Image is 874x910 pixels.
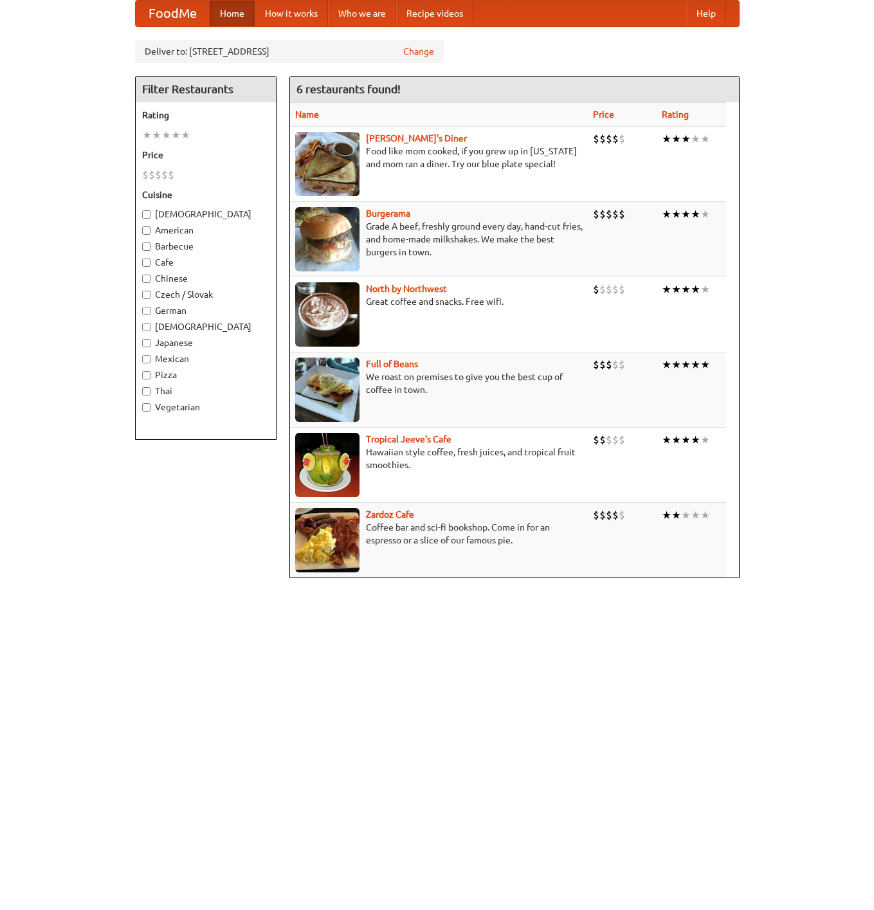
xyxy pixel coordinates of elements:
[366,359,418,369] a: Full of Beans
[593,109,614,120] a: Price
[662,207,671,221] li: ★
[671,358,681,372] li: ★
[161,128,171,142] li: ★
[142,304,269,317] label: German
[142,240,269,253] label: Barbecue
[161,168,168,182] li: $
[142,188,269,201] h5: Cuisine
[155,168,161,182] li: $
[593,433,599,447] li: $
[671,282,681,296] li: ★
[593,508,599,522] li: $
[686,1,726,26] a: Help
[142,210,150,219] input: [DEMOGRAPHIC_DATA]
[662,358,671,372] li: ★
[142,291,150,299] input: Czech / Slovak
[619,132,625,146] li: $
[152,128,161,142] li: ★
[662,109,689,120] a: Rating
[619,282,625,296] li: $
[691,207,700,221] li: ★
[142,149,269,161] h5: Price
[671,132,681,146] li: ★
[142,208,269,221] label: [DEMOGRAPHIC_DATA]
[691,358,700,372] li: ★
[681,358,691,372] li: ★
[142,128,152,142] li: ★
[295,207,360,271] img: burgerama.jpg
[142,226,150,235] input: American
[142,256,269,269] label: Cafe
[142,275,150,283] input: Chinese
[671,207,681,221] li: ★
[671,508,681,522] li: ★
[295,132,360,196] img: sallys.jpg
[210,1,255,26] a: Home
[662,282,671,296] li: ★
[606,358,612,372] li: $
[295,508,360,572] img: zardoz.jpg
[142,242,150,251] input: Barbecue
[295,370,583,396] p: We roast on premises to give you the best cup of coffee in town.
[295,145,583,170] p: Food like mom cooked, if you grew up in [US_STATE] and mom ran a diner. Try our blue plate special!
[142,371,150,379] input: Pizza
[700,132,710,146] li: ★
[142,385,269,397] label: Thai
[366,509,414,520] a: Zardoz Cafe
[612,508,619,522] li: $
[295,295,583,308] p: Great coffee and snacks. Free wifi.
[593,132,599,146] li: $
[366,133,467,143] a: [PERSON_NAME]'s Diner
[171,128,181,142] li: ★
[142,387,150,396] input: Thai
[619,433,625,447] li: $
[296,83,401,95] ng-pluralize: 6 restaurants found!
[681,433,691,447] li: ★
[366,434,451,444] a: Tropical Jeeve's Cafe
[142,288,269,301] label: Czech / Slovak
[593,207,599,221] li: $
[612,433,619,447] li: $
[599,132,606,146] li: $
[606,508,612,522] li: $
[181,128,190,142] li: ★
[142,307,150,315] input: German
[619,508,625,522] li: $
[606,433,612,447] li: $
[366,284,447,294] b: North by Northwest
[136,1,210,26] a: FoodMe
[612,358,619,372] li: $
[612,132,619,146] li: $
[142,369,269,381] label: Pizza
[691,132,700,146] li: ★
[142,109,269,122] h5: Rating
[612,282,619,296] li: $
[662,433,671,447] li: ★
[366,208,410,219] a: Burgerama
[599,358,606,372] li: $
[142,323,150,331] input: [DEMOGRAPHIC_DATA]
[691,508,700,522] li: ★
[681,207,691,221] li: ★
[599,282,606,296] li: $
[142,352,269,365] label: Mexican
[700,508,710,522] li: ★
[295,433,360,497] img: jeeves.jpg
[662,508,671,522] li: ★
[700,358,710,372] li: ★
[671,433,681,447] li: ★
[681,132,691,146] li: ★
[681,508,691,522] li: ★
[593,358,599,372] li: $
[142,339,150,347] input: Japanese
[681,282,691,296] li: ★
[606,282,612,296] li: $
[295,282,360,347] img: north.jpg
[295,109,319,120] a: Name
[691,282,700,296] li: ★
[612,207,619,221] li: $
[619,358,625,372] li: $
